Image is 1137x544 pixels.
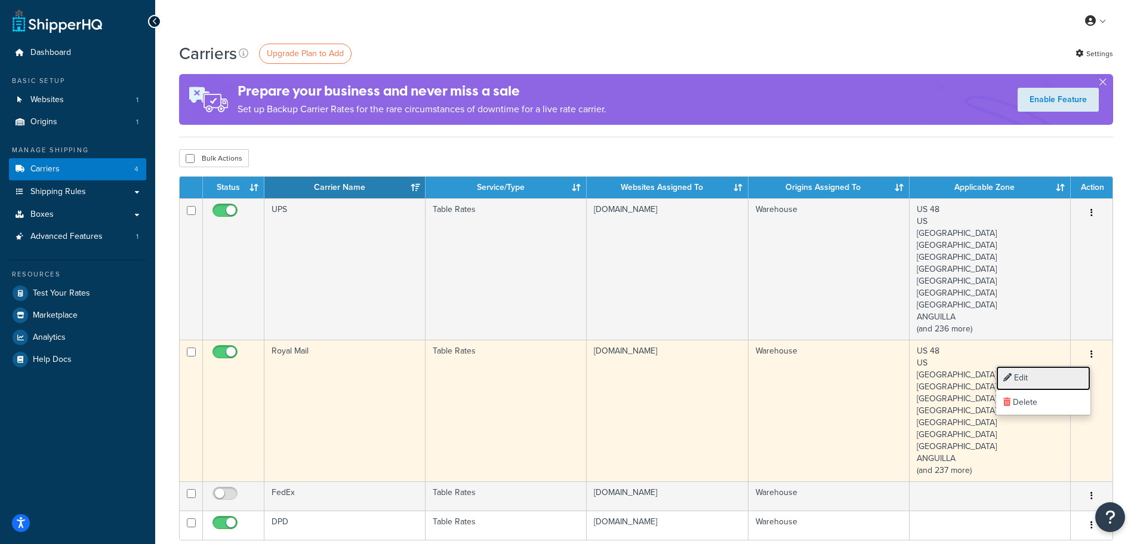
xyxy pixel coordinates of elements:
td: Table Rates [426,340,587,481]
a: Shipping Rules [9,181,146,203]
span: Shipping Rules [30,187,86,197]
span: 1 [136,232,138,242]
span: Advanced Features [30,232,103,242]
span: 1 [136,95,138,105]
a: Analytics [9,327,146,348]
a: Enable Feature [1018,88,1099,112]
span: 4 [134,164,138,174]
button: Bulk Actions [179,149,249,167]
a: Test Your Rates [9,282,146,304]
th: Status: activate to sort column ascending [203,177,264,198]
a: ShipperHQ Home [13,9,102,33]
td: Warehouse [748,340,910,481]
td: US 48 US [GEOGRAPHIC_DATA] [GEOGRAPHIC_DATA] [GEOGRAPHIC_DATA] [GEOGRAPHIC_DATA] [GEOGRAPHIC_DATA... [910,198,1071,340]
a: Carriers 4 [9,158,146,180]
td: Warehouse [748,481,910,511]
li: Advanced Features [9,226,146,248]
a: Advanced Features 1 [9,226,146,248]
span: Help Docs [33,355,72,365]
a: Marketplace [9,305,146,326]
td: Warehouse [748,511,910,540]
td: Table Rates [426,198,587,340]
th: Origins Assigned To: activate to sort column ascending [748,177,910,198]
button: Open Resource Center [1095,502,1125,532]
td: [DOMAIN_NAME] [587,481,748,511]
li: Carriers [9,158,146,180]
li: Origins [9,111,146,133]
td: UPS [264,198,426,340]
div: Manage Shipping [9,145,146,155]
th: Carrier Name: activate to sort column ascending [264,177,426,198]
a: Websites 1 [9,89,146,111]
span: Marketplace [33,311,78,321]
td: Table Rates [426,481,587,511]
img: ad-rules-rateshop-fe6ec290ccb7230408bd80ed9643f0289d75e0ffd9eb532fc0e269fcd187b520.png [179,74,238,125]
h4: Prepare your business and never miss a sale [238,81,606,101]
th: Action [1071,177,1113,198]
span: Test Your Rates [33,288,90,299]
a: Origins 1 [9,111,146,133]
a: Help Docs [9,349,146,370]
span: 1 [136,117,138,127]
span: Origins [30,117,57,127]
th: Applicable Zone: activate to sort column ascending [910,177,1071,198]
th: Websites Assigned To: activate to sort column ascending [587,177,748,198]
a: Delete [996,391,1090,415]
div: Basic Setup [9,76,146,86]
span: Dashboard [30,48,71,58]
span: Upgrade Plan to Add [267,47,344,60]
td: Warehouse [748,198,910,340]
span: Boxes [30,210,54,220]
p: Set up Backup Carrier Rates for the rare circumstances of downtime for a live rate carrier. [238,101,606,118]
td: [DOMAIN_NAME] [587,340,748,481]
a: Edit [996,366,1090,391]
td: [DOMAIN_NAME] [587,198,748,340]
a: Upgrade Plan to Add [259,44,352,64]
td: FedEx [264,481,426,511]
td: [DOMAIN_NAME] [587,511,748,540]
li: Websites [9,89,146,111]
span: Analytics [33,333,66,343]
td: US 48 US [GEOGRAPHIC_DATA] [GEOGRAPHIC_DATA] [GEOGRAPHIC_DATA] [GEOGRAPHIC_DATA] [GEOGRAPHIC_DATA... [910,340,1071,481]
td: Table Rates [426,511,587,540]
a: Settings [1076,45,1113,62]
a: Dashboard [9,42,146,64]
span: Websites [30,95,64,105]
a: Boxes [9,204,146,226]
th: Service/Type: activate to sort column ascending [426,177,587,198]
td: Royal Mail [264,340,426,481]
div: Resources [9,269,146,279]
span: Carriers [30,164,60,174]
h1: Carriers [179,42,237,65]
td: DPD [264,511,426,540]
